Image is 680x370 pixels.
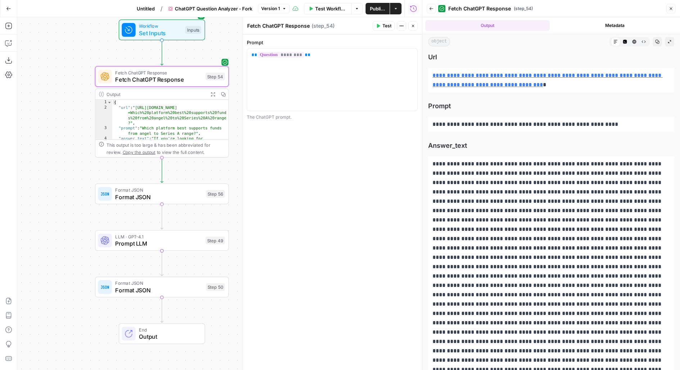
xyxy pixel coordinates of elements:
[107,100,112,105] span: Toggle code folding, rows 1 through 5
[370,5,385,12] span: Publish
[247,22,310,29] textarea: Fetch ChatGPT Response
[428,37,450,46] span: object
[95,183,229,204] div: Format JSONFormat JSONStep 56
[115,187,202,193] span: Format JSON
[115,239,202,248] span: Prompt LLM
[115,280,202,287] span: Format JSON
[373,21,395,31] button: Test
[175,5,252,12] span: ChatGPT Question Analyzer - Fork
[247,114,418,120] div: The ChatGPT prompt.
[261,5,280,12] span: Version 1
[428,52,674,62] span: Url
[115,75,202,84] span: Fetch ChatGPT Response
[95,323,229,344] div: EndOutput
[160,204,163,229] g: Edge from step_56 to step_49
[95,66,229,157] div: Fetch ChatGPT ResponseFetch ChatGPT ResponseStep 54Output{ "url":"[URL][DOMAIN_NAME] =Which%20pla...
[115,193,202,201] span: Format JSON
[139,326,198,333] span: End
[160,157,163,183] g: Edge from step_54 to step_56
[428,101,674,111] span: Prompt
[258,4,290,13] button: Version 1
[206,283,225,291] div: Step 50
[160,251,163,276] g: Edge from step_49 to step_50
[366,3,390,14] button: Publish
[514,5,533,12] span: ( step_54 )
[132,3,159,14] button: Untitled
[139,29,182,37] span: Set Inputs
[95,230,229,251] div: LLM · GPT-4.1Prompt LLMStep 49
[95,105,112,126] div: 2
[160,40,163,65] g: Edge from start to step_54
[553,20,677,31] button: Metadata
[95,126,112,136] div: 3
[139,332,198,341] span: Output
[160,297,163,323] g: Edge from step_50 to end
[382,23,391,29] span: Test
[115,286,202,294] span: Format JSON
[315,5,347,12] span: Test Workflow
[95,100,112,105] div: 1
[425,20,550,31] button: Output
[205,237,225,245] div: Step 49
[164,3,257,14] button: ChatGPT Question Analyzer - Fork
[185,26,201,34] div: Inputs
[123,150,155,155] span: Copy the output
[205,73,225,81] div: Step 54
[95,277,229,298] div: Format JSONFormat JSONStep 50
[448,5,511,12] span: Fetch ChatGPT Response
[206,190,225,198] div: Step 56
[106,142,225,155] div: This output is too large & has been abbreviated for review. to view the full content.
[312,22,335,29] span: ( step_54 )
[428,141,674,151] span: Answer_text
[95,19,229,40] div: WorkflowSet InputsInputs
[139,23,182,29] span: Workflow
[106,91,205,97] div: Output
[115,69,202,76] span: Fetch ChatGPT Response
[160,4,163,13] span: /
[247,39,418,46] label: Prompt
[115,233,202,240] span: LLM · GPT-4.1
[304,3,351,14] button: Test Workflow
[137,5,155,12] span: Untitled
